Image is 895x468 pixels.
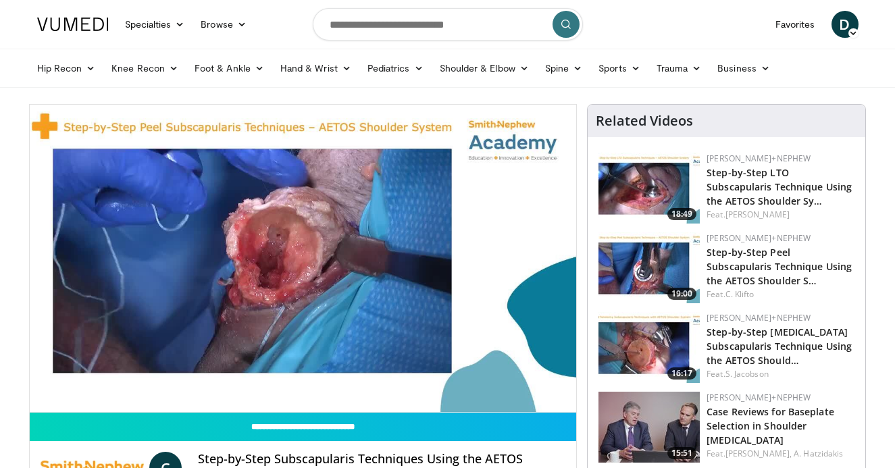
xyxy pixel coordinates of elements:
a: [PERSON_NAME]+Nephew [707,392,811,403]
a: Favorites [767,11,823,38]
a: 19:00 [598,232,700,303]
a: 15:51 [598,392,700,463]
a: 16:17 [598,312,700,383]
a: [PERSON_NAME] [725,209,790,220]
a: D [832,11,859,38]
a: A. Hatzidakis [794,448,843,459]
a: Trauma [648,55,710,82]
a: Pediatrics [359,55,432,82]
a: Step-by-Step Peel Subscapularis Technique Using the AETOS Shoulder S… [707,246,852,287]
a: Sports [590,55,648,82]
a: 18:49 [598,153,700,224]
div: Feat. [707,288,854,301]
a: [PERSON_NAME]+Nephew [707,232,811,244]
img: 5fb50d2e-094e-471e-87f5-37e6246062e2.150x105_q85_crop-smart_upscale.jpg [598,153,700,224]
a: Step-by-Step LTO Subscapularis Technique Using the AETOS Shoulder Sy… [707,166,852,207]
a: Spine [537,55,590,82]
a: Hand & Wrist [272,55,359,82]
img: VuMedi Logo [37,18,109,31]
a: Specialties [117,11,193,38]
span: 19:00 [667,288,696,300]
a: C. Klifto [725,288,755,300]
div: Feat. [707,448,854,460]
h4: Related Videos [596,113,693,129]
a: Hip Recon [29,55,104,82]
div: Feat. [707,368,854,380]
a: Shoulder & Elbow [432,55,537,82]
a: Step-by-Step [MEDICAL_DATA] Subscapularis Technique Using the AETOS Should… [707,326,852,367]
a: Knee Recon [103,55,186,82]
a: Browse [193,11,255,38]
input: Search topics, interventions [313,8,583,41]
a: Case Reviews for Baseplate Selection in Shoulder [MEDICAL_DATA] [707,405,834,446]
a: [PERSON_NAME], [725,448,792,459]
span: 15:51 [667,447,696,459]
a: Foot & Ankle [186,55,272,82]
div: Feat. [707,209,854,221]
video-js: Video Player [30,105,577,413]
a: Business [709,55,778,82]
a: S. Jacobson [725,368,769,380]
a: [PERSON_NAME]+Nephew [707,312,811,323]
img: f00e741d-fb3a-4d21-89eb-19e7839cb837.150x105_q85_crop-smart_upscale.jpg [598,392,700,463]
span: 18:49 [667,208,696,220]
a: [PERSON_NAME]+Nephew [707,153,811,164]
img: ca45cbb5-4e2d-4a89-993c-d0571e41d102.150x105_q85_crop-smart_upscale.jpg [598,312,700,383]
img: b20f33db-e2ef-4fba-9ed7-2022b8b6c9a2.150x105_q85_crop-smart_upscale.jpg [598,232,700,303]
span: 16:17 [667,367,696,380]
